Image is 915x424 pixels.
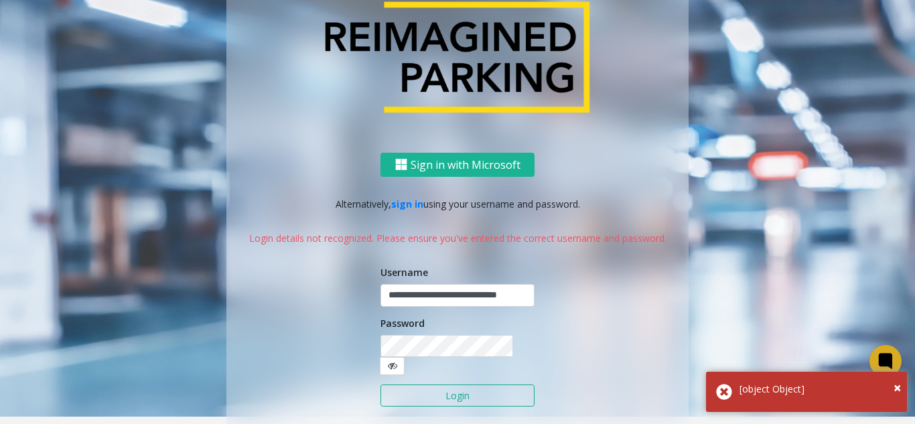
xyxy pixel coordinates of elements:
[380,316,425,330] label: Password
[380,265,428,279] label: Username
[391,198,423,210] a: sign in
[380,384,535,407] button: Login
[240,197,675,211] p: Alternatively, using your username and password.
[740,382,897,396] div: [object Object]
[894,378,901,397] span: ×
[380,153,535,178] button: Sign in with Microsoft
[894,378,901,398] button: Close
[240,231,675,245] p: Login details not recognized. Please ensure you've entered the correct username and password.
